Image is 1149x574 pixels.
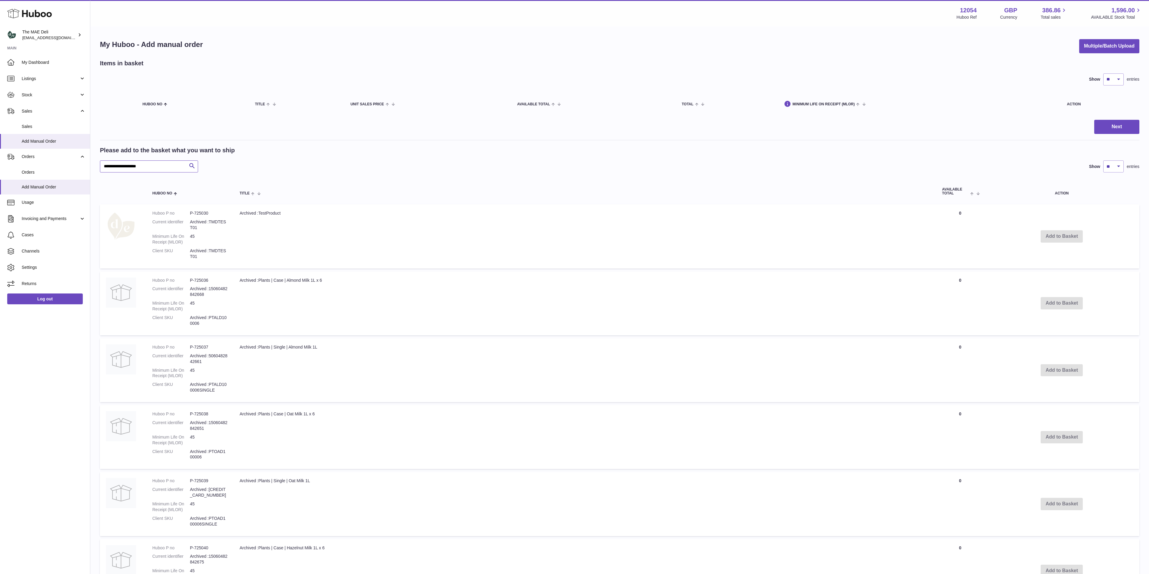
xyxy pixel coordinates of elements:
[190,219,228,231] dd: Archived :TMDTEST01
[190,353,228,365] dd: Archived :5060482842661
[152,420,190,431] dt: Current identifier
[234,338,936,402] td: Archived :Plants | Single | Almond Milk 1L
[936,271,984,335] td: 0
[22,92,79,98] span: Stock
[234,472,936,536] td: Archived :Plants | Single | Oat Milk 1L
[517,102,550,106] span: AVAILABLE Total
[936,204,984,268] td: 0
[240,191,250,195] span: Title
[1041,14,1067,20] span: Total sales
[142,102,162,106] span: Huboo no
[936,405,984,469] td: 0
[152,545,190,551] dt: Huboo P no
[190,501,228,513] dd: 45
[1094,120,1139,134] button: Next
[190,411,228,417] dd: P-725038
[1079,39,1139,53] button: Multiple/Batch Upload
[152,434,190,446] dt: Minimum Life On Receipt (MLOR)
[936,472,984,536] td: 0
[152,449,190,460] dt: Client SKU
[190,368,228,379] dd: 45
[190,278,228,283] dd: P-725036
[152,478,190,484] dt: Huboo P no
[190,382,228,393] dd: Archived :PTALD100006SINGLE
[152,300,190,312] dt: Minimum Life On Receipt (MLOR)
[1041,6,1067,20] a: 386.86 Total sales
[190,434,228,446] dd: 45
[152,487,190,498] dt: Current identifier
[1000,14,1017,20] div: Currency
[190,545,228,551] dd: P-725040
[152,368,190,379] dt: Minimum Life On Receipt (MLOR)
[22,124,85,129] span: Sales
[22,281,85,287] span: Returns
[22,216,79,222] span: Invoicing and Payments
[152,234,190,245] dt: Minimum Life On Receipt (MLOR)
[152,554,190,565] dt: Current identifier
[22,265,85,270] span: Settings
[1091,14,1142,20] span: AVAILABLE Stock Total
[984,182,1139,201] th: Action
[1067,102,1133,106] div: Action
[100,40,203,49] h1: My Huboo - Add manual order
[793,102,855,106] span: Minimum Life On Receipt (MLOR)
[190,315,228,326] dd: Archived :PTALD100006
[106,278,136,308] img: Archived :Plants | Case | Almond Milk 1L x 6
[152,516,190,527] dt: Client SKU
[152,278,190,283] dt: Huboo P no
[22,35,89,40] span: [EMAIL_ADDRESS][DOMAIN_NAME]
[152,315,190,326] dt: Client SKU
[106,210,136,242] img: Archived :TestProduct
[190,234,228,245] dd: 45
[936,338,984,402] td: 0
[234,271,936,335] td: Archived :Plants | Case | Almond Milk 1L x 6
[7,30,16,39] img: logistics@deliciouslyella.com
[22,76,79,82] span: Listings
[152,248,190,259] dt: Client SKU
[190,300,228,312] dd: 45
[255,102,265,106] span: Title
[1042,6,1060,14] span: 386.86
[190,248,228,259] dd: Archived :TMDTEST01
[22,248,85,254] span: Channels
[100,59,144,67] h2: Items in basket
[22,29,76,41] div: The MAE Deli
[1127,76,1139,82] span: entries
[22,108,79,114] span: Sales
[22,154,79,160] span: Orders
[190,516,228,527] dd: Archived :PTOAD100006SINGLE
[152,191,172,195] span: Huboo no
[22,169,85,175] span: Orders
[152,219,190,231] dt: Current identifier
[22,138,85,144] span: Add Manual Order
[190,554,228,565] dd: Archived :15060482842675
[22,184,85,190] span: Add Manual Order
[152,501,190,513] dt: Minimum Life On Receipt (MLOR)
[152,344,190,350] dt: Huboo P no
[942,188,969,195] span: AVAILABLE Total
[190,487,228,498] dd: Archived :[CREDIT_CARD_NUMBER]
[190,478,228,484] dd: P-725039
[22,232,85,238] span: Cases
[106,478,136,508] img: Archived :Plants | Single | Oat Milk 1L
[1127,164,1139,169] span: entries
[682,102,694,106] span: Total
[234,204,936,268] td: Archived :TestProduct
[190,344,228,350] dd: P-725037
[106,344,136,374] img: Archived :Plants | Single | Almond Milk 1L
[106,411,136,441] img: Archived :Plants | Case | Oat Milk 1L x 6
[1089,164,1100,169] label: Show
[190,210,228,216] dd: P-725030
[152,286,190,297] dt: Current identifier
[957,14,977,20] div: Huboo Ref
[152,411,190,417] dt: Huboo P no
[1111,6,1135,14] span: 1,596.00
[7,293,83,304] a: Log out
[190,286,228,297] dd: Archived :15060482842668
[152,382,190,393] dt: Client SKU
[152,353,190,365] dt: Current identifier
[190,420,228,431] dd: Archived :15060482842651
[152,210,190,216] dt: Huboo P no
[960,6,977,14] strong: 12054
[1089,76,1100,82] label: Show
